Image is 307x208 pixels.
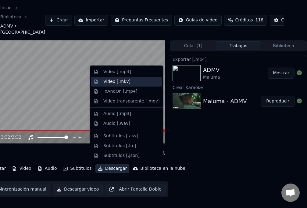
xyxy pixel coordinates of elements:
[174,15,221,26] button: Guías de video
[111,15,172,26] button: Preguntas Frecuentes
[224,15,268,26] button: Créditos118
[140,165,185,172] div: Biblioteca en la nube
[103,111,131,117] div: Audio [.mp3]
[170,84,307,91] div: Crear Karaoke
[103,69,131,75] div: Video [.mp4]
[105,184,165,195] button: Abrir Pantalla Doble
[103,98,159,104] div: Video transparente [.mov]
[1,134,10,140] span: 3:32
[196,43,202,49] span: ( 1 )
[74,15,108,26] button: Importar
[268,68,295,79] button: Mostrar
[203,74,220,80] div: Maluma
[1,134,16,140] div: /
[0,14,21,20] a: Biblioteca
[261,41,306,50] button: Biblioteca
[45,15,72,26] button: Crear
[103,143,136,149] div: Subtítulos [.lrc]
[103,88,137,95] div: InAndOn [.mp4]
[216,41,261,50] button: Trabajos
[103,121,130,127] div: Audio [.wav]
[203,66,220,74] div: ADMV
[53,184,103,195] button: Descargar video
[0,5,12,11] a: Inicio
[103,79,130,85] div: Video [.mkv]
[9,164,34,173] button: Video
[255,17,264,23] span: 118
[103,133,138,139] div: Subtítulos [.ass]
[60,164,94,173] button: Subtítulos
[203,97,247,106] div: Maluma - ADMV
[0,23,45,35] span: ADMV • [GEOGRAPHIC_DATA]
[235,17,253,23] span: Créditos
[35,164,59,173] button: Audio
[171,41,216,50] button: Cola
[0,5,45,35] nav: breadcrumb
[170,55,307,63] div: Exportar [.mp4]
[281,184,300,202] a: Chat abierto
[103,153,140,159] div: Subtítulos [.json]
[95,164,130,173] button: Descargar
[12,134,21,140] span: 3:32
[261,96,295,107] button: Reproducir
